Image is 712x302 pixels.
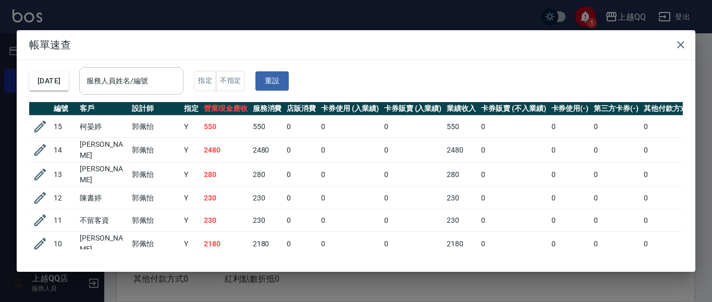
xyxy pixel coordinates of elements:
[250,116,285,138] td: 550
[51,138,77,162] td: 14
[591,116,641,138] td: 0
[284,162,318,187] td: 0
[181,102,201,116] th: 指定
[284,138,318,162] td: 0
[641,162,698,187] td: 0
[181,209,201,232] td: Y
[181,162,201,187] td: Y
[591,162,641,187] td: 0
[201,116,250,138] td: 550
[29,71,69,91] button: [DATE]
[478,102,548,116] th: 卡券販賣 (不入業績)
[591,209,641,232] td: 0
[382,162,445,187] td: 0
[478,187,548,209] td: 0
[382,116,445,138] td: 0
[129,102,181,116] th: 設計師
[444,187,478,209] td: 230
[51,102,77,116] th: 編號
[129,232,181,256] td: 郭佩怡
[250,187,285,209] td: 230
[444,162,478,187] td: 280
[77,209,129,232] td: 不留客資
[318,232,382,256] td: 0
[444,232,478,256] td: 2180
[250,162,285,187] td: 280
[77,162,129,187] td: [PERSON_NAME]
[318,209,382,232] td: 0
[51,232,77,256] td: 10
[641,138,698,162] td: 0
[201,187,250,209] td: 230
[51,187,77,209] td: 12
[181,116,201,138] td: Y
[318,187,382,209] td: 0
[51,162,77,187] td: 13
[444,138,478,162] td: 2480
[51,209,77,232] td: 11
[478,116,548,138] td: 0
[591,232,641,256] td: 0
[181,187,201,209] td: Y
[444,116,478,138] td: 550
[77,187,129,209] td: 陳書婷
[284,116,318,138] td: 0
[129,187,181,209] td: 郭佩怡
[77,116,129,138] td: 柯晏婷
[194,71,216,91] button: 指定
[478,232,548,256] td: 0
[284,187,318,209] td: 0
[129,138,181,162] td: 郭佩怡
[641,187,698,209] td: 0
[549,116,592,138] td: 0
[478,162,548,187] td: 0
[201,209,250,232] td: 230
[591,187,641,209] td: 0
[77,232,129,256] td: [PERSON_NAME]
[181,232,201,256] td: Y
[382,102,445,116] th: 卡券販賣 (入業績)
[549,138,592,162] td: 0
[318,162,382,187] td: 0
[250,138,285,162] td: 2480
[17,30,695,59] h2: 帳單速查
[444,209,478,232] td: 230
[255,71,289,91] button: 重設
[318,102,382,116] th: 卡券使用 (入業績)
[641,232,698,256] td: 0
[444,102,478,116] th: 業績收入
[382,232,445,256] td: 0
[77,102,129,116] th: 客戶
[129,162,181,187] td: 郭佩怡
[250,232,285,256] td: 2180
[250,209,285,232] td: 230
[549,209,592,232] td: 0
[382,138,445,162] td: 0
[318,116,382,138] td: 0
[641,102,698,116] th: 其他付款方式(-)
[382,187,445,209] td: 0
[181,138,201,162] td: Y
[478,209,548,232] td: 0
[641,209,698,232] td: 0
[129,116,181,138] td: 郭佩怡
[250,102,285,116] th: 服務消費
[591,102,641,116] th: 第三方卡券(-)
[201,138,250,162] td: 2480
[478,138,548,162] td: 0
[216,71,245,91] button: 不指定
[129,209,181,232] td: 郭佩怡
[201,162,250,187] td: 280
[284,102,318,116] th: 店販消費
[641,116,698,138] td: 0
[549,102,592,116] th: 卡券使用(-)
[318,138,382,162] td: 0
[549,187,592,209] td: 0
[549,162,592,187] td: 0
[591,138,641,162] td: 0
[201,232,250,256] td: 2180
[549,232,592,256] td: 0
[382,209,445,232] td: 0
[77,138,129,162] td: [PERSON_NAME]
[51,116,77,138] td: 15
